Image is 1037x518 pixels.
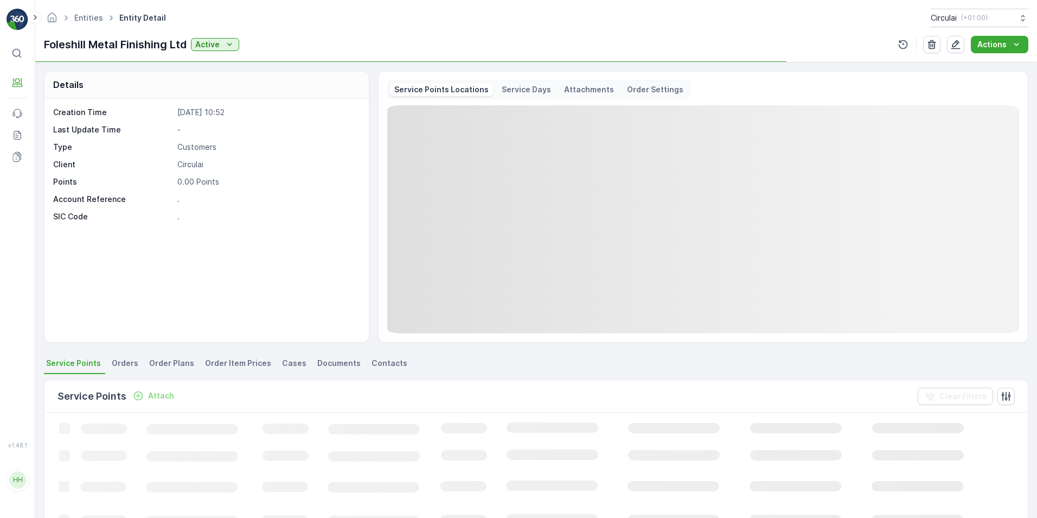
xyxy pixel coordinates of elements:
div: HH [9,471,27,489]
span: Entity Detail [117,12,168,23]
span: Cases [282,358,306,369]
p: - [177,124,357,135]
button: HH [7,451,28,509]
p: Attach [148,390,174,401]
p: Attachments [564,84,614,95]
span: v 1.48.1 [7,442,28,448]
p: Service Points Locations [394,84,489,95]
p: Service Points [57,389,126,404]
p: Foleshill Metal Finishing Ltd [44,36,187,53]
button: Circulai(+01:00) [931,9,1028,27]
p: . [177,211,357,222]
button: Active [191,38,239,51]
span: Orders [112,358,138,369]
a: Entities [74,13,103,22]
p: Actions [977,39,1007,50]
p: Customers [177,142,357,153]
p: Type [53,142,173,153]
p: Points [53,176,173,187]
p: Circulai [931,12,957,23]
p: Clear Filters [939,391,987,402]
span: Contacts [372,358,407,369]
p: Last Update Time [53,124,173,135]
p: Details [53,78,84,91]
p: Active [195,39,220,50]
p: Circulai [177,159,357,170]
p: . [177,194,357,205]
p: 0.00 Points [177,176,357,187]
p: Account Reference [53,194,173,205]
p: Order Settings [627,84,683,95]
button: Actions [971,36,1028,53]
button: Attach [129,389,178,402]
span: Order Plans [149,358,194,369]
span: Order Item Prices [205,358,271,369]
span: Documents [317,358,361,369]
p: SIC Code [53,211,173,222]
p: Service Days [502,84,551,95]
a: Homepage [46,16,58,25]
p: [DATE] 10:52 [177,107,357,118]
p: Creation Time [53,107,173,118]
p: ( +01:00 ) [961,14,988,22]
img: logo [7,9,28,30]
span: Service Points [46,358,101,369]
button: Clear Filters [918,388,993,405]
p: Client [53,159,173,170]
